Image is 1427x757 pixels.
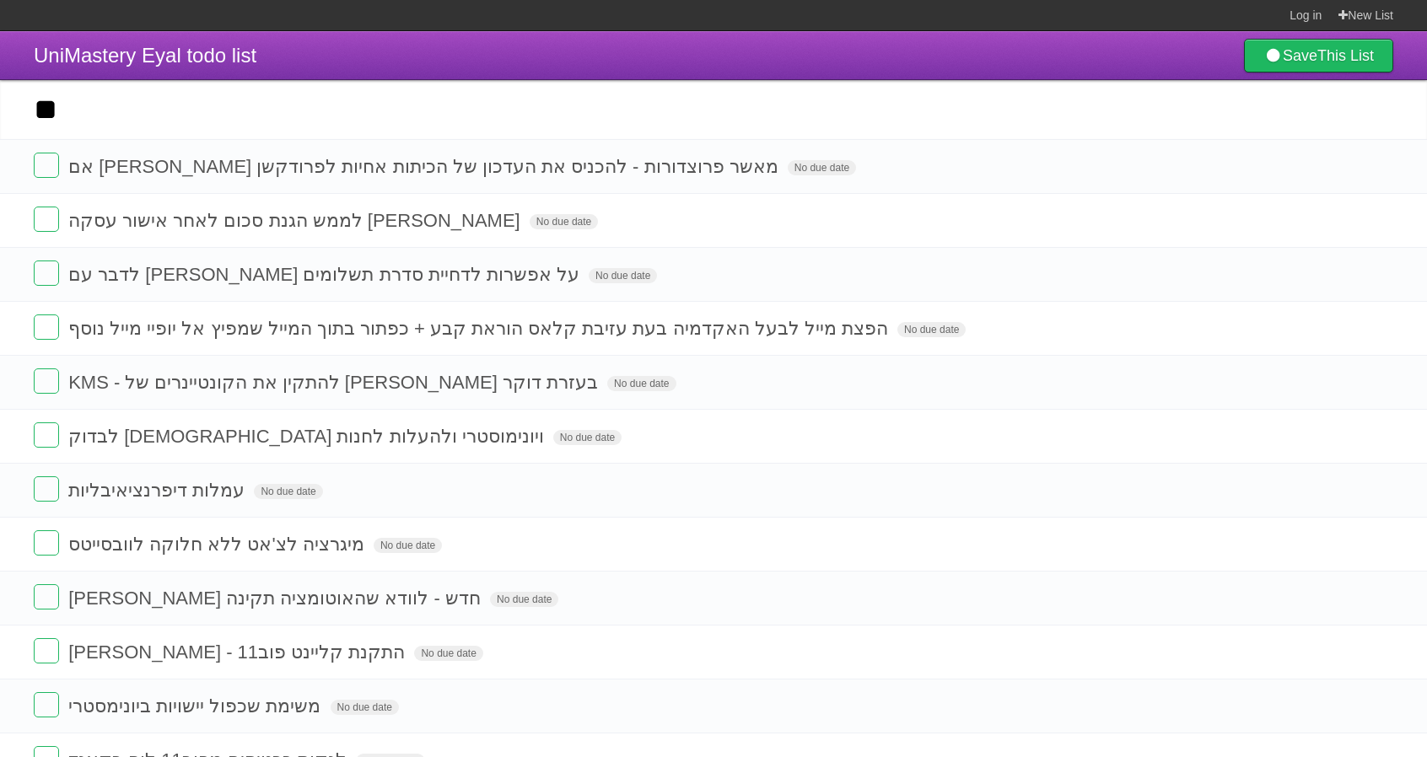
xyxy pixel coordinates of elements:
[68,695,325,717] span: משימת שכפול יישויות ביונימסטרי
[34,314,59,340] label: Done
[1244,39,1393,72] a: SaveThis List
[34,44,256,67] span: UniMastery Eyal todo list
[530,214,598,229] span: No due date
[68,318,892,339] span: הפצת מייל לבעל האקדמיה בעת עזיבת קלאס הוראת קבע + כפתור בתוך המייל שמפיץ אל יופיי מייל נוסף
[897,322,966,337] span: No due date
[607,376,676,391] span: No due date
[331,700,399,715] span: No due date
[68,588,485,609] span: [PERSON_NAME] חדש - לוודא שהאוטומציה תקינה
[68,642,409,663] span: [PERSON_NAME] - התקנת קליינט פוב11
[68,156,783,177] span: אם [PERSON_NAME] מאשר פרוצדורות - להכניס את העדכון של הכיתות אחיות לפרודקשן
[34,692,59,717] label: Done
[34,476,59,502] label: Done
[34,422,59,448] label: Done
[414,646,482,661] span: No due date
[68,534,369,555] span: מיגרציה לצ'אט ללא חלוקה לוובסייטס
[788,160,856,175] span: No due date
[68,426,548,447] span: לבדוק [DEMOGRAPHIC_DATA] ויונימוסטרי ולהעלות לחנות
[254,484,322,499] span: No due date
[34,584,59,609] label: Done
[34,153,59,178] label: Done
[589,268,657,283] span: No due date
[553,430,622,445] span: No due date
[68,372,602,393] span: KMS - להתקין את הקונטיינרים של [PERSON_NAME] בעזרת דוקר
[68,264,584,285] span: לדבר עם [PERSON_NAME] על אפשרות לדחיית סדרת תשלומים
[1317,47,1374,64] b: This List
[34,638,59,663] label: Done
[374,538,442,553] span: No due date
[68,480,249,501] span: עמלות דיפרנציאיבליות
[34,530,59,556] label: Done
[68,210,525,231] span: לממש הגנת סכום לאחר אישור עסקה [PERSON_NAME]
[34,368,59,394] label: Done
[34,207,59,232] label: Done
[490,592,558,607] span: No due date
[34,260,59,286] label: Done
